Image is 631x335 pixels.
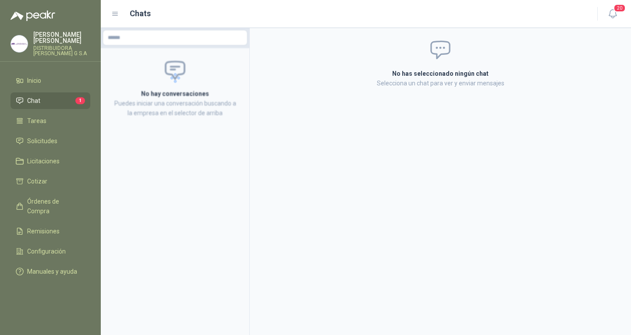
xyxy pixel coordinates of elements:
[75,97,85,104] span: 1
[287,69,593,78] h2: No has seleccionado ningún chat
[130,7,151,20] h1: Chats
[11,35,28,52] img: Company Logo
[11,263,90,280] a: Manuales y ayuda
[605,6,620,22] button: 20
[27,116,46,126] span: Tareas
[33,32,90,44] p: [PERSON_NAME] [PERSON_NAME]
[287,78,593,88] p: Selecciona un chat para ver y enviar mensajes
[27,96,40,106] span: Chat
[11,153,90,169] a: Licitaciones
[27,156,60,166] span: Licitaciones
[11,11,55,21] img: Logo peakr
[11,243,90,260] a: Configuración
[27,176,47,186] span: Cotizar
[11,133,90,149] a: Solicitudes
[613,4,626,12] span: 20
[27,267,77,276] span: Manuales y ayuda
[27,197,82,216] span: Órdenes de Compra
[33,46,90,56] p: DISTRIBUIDORA [PERSON_NAME] G S.A
[11,173,90,190] a: Cotizar
[11,113,90,129] a: Tareas
[27,247,66,256] span: Configuración
[27,136,57,146] span: Solicitudes
[11,72,90,89] a: Inicio
[27,226,60,236] span: Remisiones
[11,193,90,219] a: Órdenes de Compra
[27,76,41,85] span: Inicio
[11,92,90,109] a: Chat1
[11,223,90,240] a: Remisiones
